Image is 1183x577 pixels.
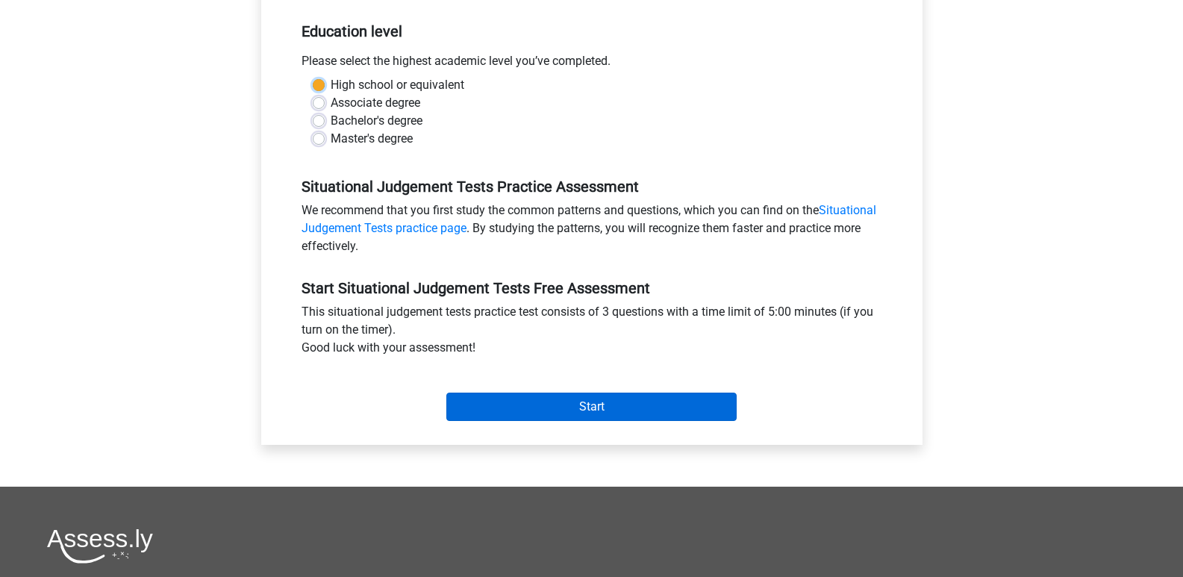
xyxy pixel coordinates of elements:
[331,94,420,112] label: Associate degree
[290,202,893,261] div: We recommend that you first study the common patterns and questions, which you can find on the . ...
[446,393,737,421] input: Start
[331,112,422,130] label: Bachelor's degree
[302,178,882,196] h5: Situational Judgement Tests Practice Assessment
[331,76,464,94] label: High school or equivalent
[302,16,882,46] h5: Education level
[302,279,882,297] h5: Start Situational Judgement Tests Free Assessment
[331,130,413,148] label: Master's degree
[290,303,893,363] div: This situational judgement tests practice test consists of 3 questions with a time limit of 5:00 ...
[290,52,893,76] div: Please select the highest academic level you’ve completed.
[47,528,153,564] img: Assessly logo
